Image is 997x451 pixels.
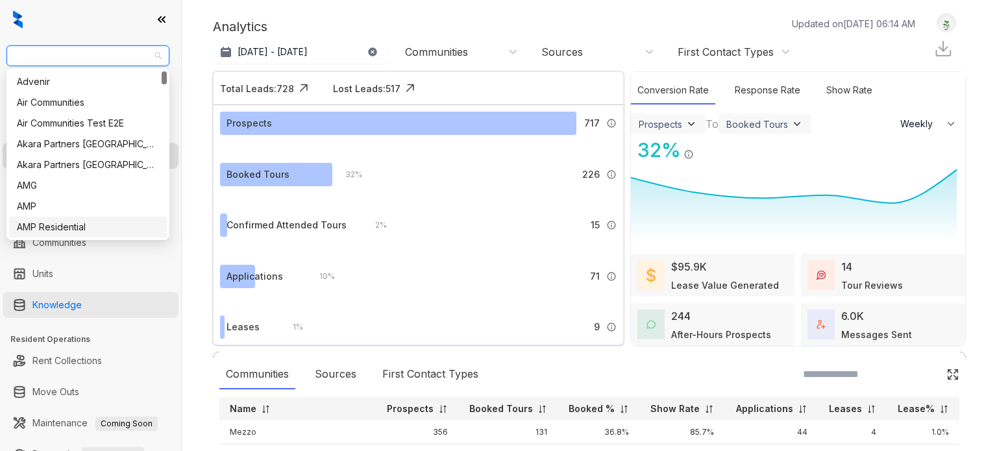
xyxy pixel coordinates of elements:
p: Prospects [387,402,434,415]
li: Communities [3,230,178,256]
p: Show Rate [650,402,700,415]
img: Click Icon [694,138,713,157]
a: Rent Collections [32,348,102,374]
td: 36.8% [558,421,639,445]
img: AfterHoursConversations [646,320,656,330]
img: sorting [867,404,876,414]
span: AMG [14,46,162,66]
div: 32 % [332,167,362,182]
img: Download [933,39,953,58]
div: Air Communities [17,95,159,110]
div: Total Leads: 728 [220,82,294,95]
p: Analytics [213,17,267,36]
div: First Contact Types [678,45,774,59]
p: Updated on [DATE] 06:14 AM [792,17,915,30]
img: SearchIcon [919,369,930,380]
a: Move Outs [32,379,79,405]
img: logo [13,10,23,29]
img: Click Icon [294,79,314,98]
img: TourReviews [817,271,826,280]
td: 356 [375,421,458,445]
img: ViewFilterArrow [685,117,698,130]
div: Akara Partners [GEOGRAPHIC_DATA] [17,158,159,172]
img: Click Icon [946,368,959,381]
div: Messages Sent [841,328,912,341]
span: 15 [591,218,600,232]
span: Weekly [900,117,940,130]
img: sorting [704,404,714,414]
div: 6.0K [841,308,864,324]
div: 1 % [280,320,303,334]
div: Response Rate [728,77,807,104]
img: Info [606,169,617,180]
img: Info [606,220,617,230]
div: Advenir [17,75,159,89]
div: Communities [405,45,468,59]
div: Show Rate [820,77,879,104]
img: sorting [939,404,949,414]
div: AMP [17,199,159,213]
a: Communities [32,230,86,256]
p: Name [230,402,256,415]
div: Prospects [227,116,272,130]
span: Coming Soon [95,417,158,431]
div: Sources [541,45,583,59]
div: Akara Partners Phoenix [9,154,167,175]
li: Leasing [3,143,178,169]
div: Booked Tours [726,119,788,130]
img: sorting [619,404,629,414]
div: Conversion Rate [631,77,715,104]
h3: Resident Operations [10,334,181,345]
p: Booked % [569,402,615,415]
div: Air Communities [9,92,167,113]
li: Units [3,261,178,287]
div: Akara Partners [GEOGRAPHIC_DATA] [17,137,159,151]
img: sorting [438,404,448,414]
img: Info [606,271,617,282]
div: 2 % [362,218,387,232]
div: Lease Value Generated [671,278,779,292]
span: 226 [582,167,600,182]
div: 244 [671,308,691,324]
p: [DATE] - [DATE] [238,45,308,58]
div: Lost Leads: 517 [333,82,400,95]
span: 71 [590,269,600,284]
div: 32 % [631,136,681,165]
p: Lease% [898,402,935,415]
div: Booked Tours [227,167,289,182]
p: Applications [736,402,793,415]
li: Move Outs [3,379,178,405]
div: Air Communities Test E2E [9,113,167,134]
div: Advenir [9,71,167,92]
img: LeaseValue [646,267,656,283]
td: 85.7% [639,421,724,445]
img: TotalFum [817,320,826,329]
div: Tour Reviews [841,278,903,292]
li: Leads [3,87,178,113]
img: ViewFilterArrow [791,117,804,130]
span: 9 [594,320,600,334]
div: First Contact Types [376,360,485,389]
div: Air Communities Test E2E [17,116,159,130]
td: Mezzo [219,421,375,445]
div: AMG [17,178,159,193]
span: 717 [584,116,600,130]
img: Info [606,322,617,332]
div: Communities [219,360,295,389]
img: sorting [798,404,807,414]
div: Prospects [639,119,682,130]
li: Knowledge [3,292,178,318]
img: Info [683,149,694,160]
button: [DATE] - [DATE] [213,40,388,64]
div: After-Hours Prospects [671,328,771,341]
div: Sources [308,360,363,389]
img: Click Icon [400,79,420,98]
td: 1.0% [887,421,959,445]
div: $95.9K [671,259,707,274]
li: Rent Collections [3,348,178,374]
a: Knowledge [32,292,82,318]
a: Units [32,261,53,287]
li: Collections [3,174,178,200]
div: AMG [9,175,167,196]
div: Leases [227,320,260,334]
